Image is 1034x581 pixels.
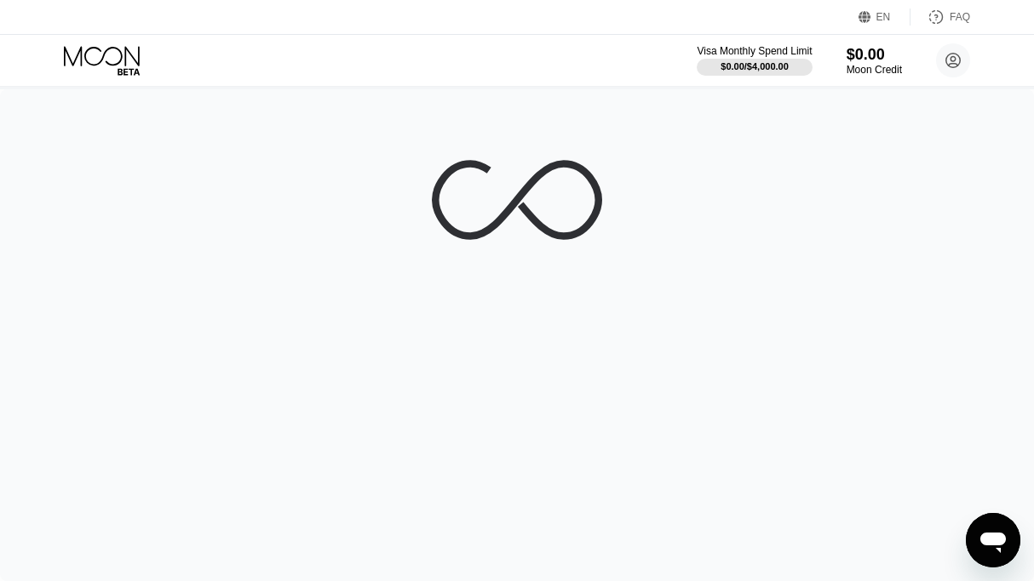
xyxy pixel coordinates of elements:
[721,61,789,71] div: $0.00 / $4,000.00
[697,45,812,76] div: Visa Monthly Spend Limit$0.00/$4,000.00
[859,9,910,26] div: EN
[697,45,812,57] div: Visa Monthly Spend Limit
[876,11,891,23] div: EN
[847,46,902,64] div: $0.00
[950,11,970,23] div: FAQ
[847,46,902,76] div: $0.00Moon Credit
[847,64,902,76] div: Moon Credit
[966,513,1020,567] iframe: Button to launch messaging window
[910,9,970,26] div: FAQ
